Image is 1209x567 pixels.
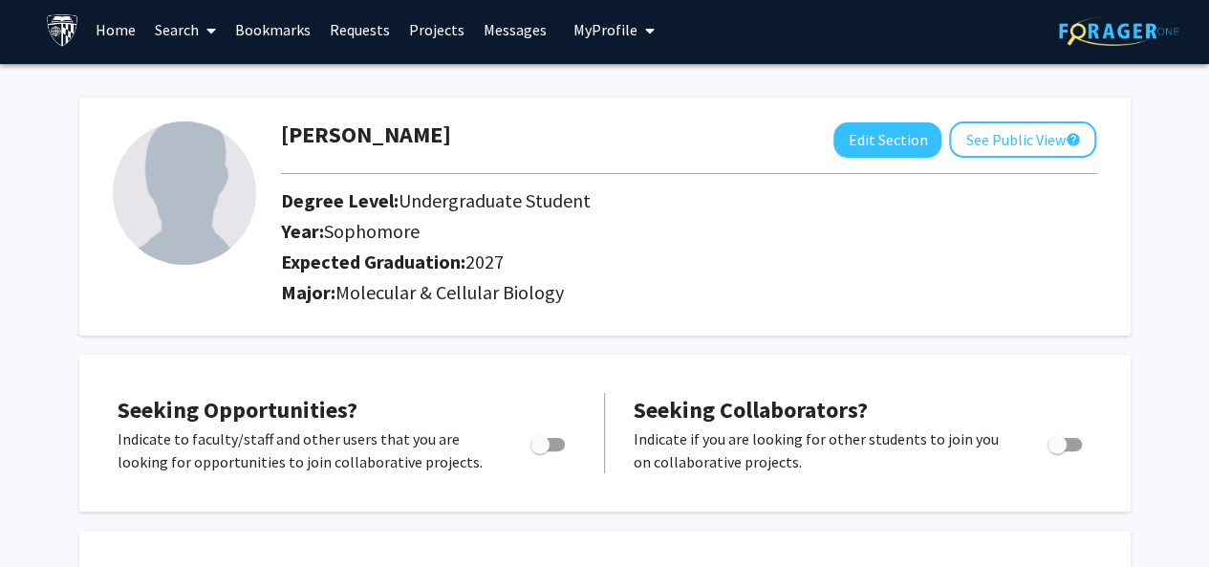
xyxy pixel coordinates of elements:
[281,220,1009,243] h2: Year:
[118,427,494,473] p: Indicate to faculty/staff and other users that you are looking for opportunities to join collabor...
[1065,128,1080,151] mat-icon: help
[335,280,564,304] span: Molecular & Cellular Biology
[281,251,1009,273] h2: Expected Graduation:
[573,20,637,39] span: My Profile
[523,427,575,456] div: Toggle
[281,281,1096,304] h2: Major:
[1040,427,1092,456] div: Toggle
[113,121,256,265] img: Profile Picture
[634,395,868,425] span: Seeking Collaborators?
[281,121,451,149] h1: [PERSON_NAME]
[46,13,79,47] img: Johns Hopkins University Logo
[324,219,420,243] span: Sophomore
[399,188,591,212] span: Undergraduate Student
[634,427,1011,473] p: Indicate if you are looking for other students to join you on collaborative projects.
[465,250,504,273] span: 2027
[281,189,1009,212] h2: Degree Level:
[949,121,1096,158] button: See Public View
[1059,16,1178,46] img: ForagerOne Logo
[833,122,941,158] button: Edit Section
[118,395,357,425] span: Seeking Opportunities?
[14,481,81,553] iframe: Chat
